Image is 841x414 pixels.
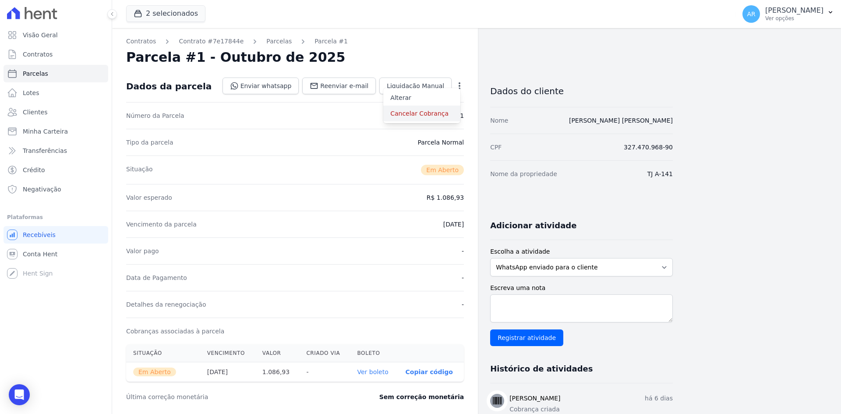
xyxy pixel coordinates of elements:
[320,81,368,90] span: Reenviar e-mail
[23,230,56,239] span: Recebíveis
[23,185,61,194] span: Negativação
[126,327,224,336] dt: Cobranças associadas à parcela
[23,127,68,136] span: Minha Carteira
[490,247,673,256] label: Escolha a atividade
[126,37,464,46] nav: Breadcrumb
[645,394,673,403] p: há 6 dias
[4,180,108,198] a: Negativação
[490,86,673,96] h3: Dados do cliente
[443,220,464,229] dd: [DATE]
[417,138,464,147] dd: Parcela Normal
[126,393,326,401] dt: Última correção monetária
[4,161,108,179] a: Crédito
[387,81,444,90] span: Liquidação Manual
[383,106,460,121] a: Cancelar Cobrança
[23,50,53,59] span: Contratos
[383,90,460,106] a: Alterar
[126,247,159,255] dt: Valor pago
[4,142,108,159] a: Transferências
[624,143,673,152] dd: 327.470.968-90
[126,193,172,202] dt: Valor esperado
[299,362,350,382] th: -
[126,111,184,120] dt: Número da Parcela
[490,329,563,346] input: Registrar atividade
[4,46,108,63] a: Contratos
[4,65,108,82] a: Parcelas
[509,405,673,414] p: Cobrança criada
[406,368,453,375] button: Copiar código
[126,300,206,309] dt: Detalhes da renegociação
[421,165,464,175] span: Em Aberto
[765,15,823,22] p: Ver opções
[462,300,464,309] dd: -
[379,78,452,94] a: Liquidação Manual
[255,344,300,362] th: Valor
[200,362,255,382] th: [DATE]
[490,170,557,178] dt: Nome da propriedade
[7,212,105,223] div: Plataformas
[23,250,57,258] span: Conta Hent
[23,31,58,39] span: Visão Geral
[350,344,398,362] th: Boleto
[379,393,464,401] dd: Sem correção monetária
[647,170,673,178] dd: TJ A-141
[490,283,673,293] label: Escreva uma nota
[4,26,108,44] a: Visão Geral
[490,116,508,125] dt: Nome
[462,273,464,282] dd: -
[23,88,39,97] span: Lotes
[462,247,464,255] dd: -
[490,143,502,152] dt: CPF
[765,6,823,15] p: [PERSON_NAME]
[23,69,48,78] span: Parcelas
[133,368,176,376] span: Em Aberto
[490,364,593,374] h3: Histórico de atividades
[4,103,108,121] a: Clientes
[126,138,173,147] dt: Tipo da parcela
[126,165,153,175] dt: Situação
[126,37,156,46] a: Contratos
[4,226,108,244] a: Recebíveis
[126,50,345,65] h2: Parcela #1 - Outubro de 2025
[23,146,67,155] span: Transferências
[4,84,108,102] a: Lotes
[126,273,187,282] dt: Data de Pagamento
[302,78,376,94] a: Reenviar e-mail
[747,11,755,17] span: AR
[735,2,841,26] button: AR [PERSON_NAME] Ver opções
[4,123,108,140] a: Minha Carteira
[179,37,244,46] a: Contrato #7e17844e
[299,344,350,362] th: Criado via
[255,362,300,382] th: 1.086,93
[223,78,299,94] a: Enviar whatsapp
[9,384,30,405] div: Open Intercom Messenger
[460,111,464,120] dd: 1
[23,166,45,174] span: Crédito
[490,220,576,231] h3: Adicionar atividade
[200,344,255,362] th: Vencimento
[509,394,560,403] h3: [PERSON_NAME]
[126,220,197,229] dt: Vencimento da parcela
[126,81,212,92] div: Dados da parcela
[569,117,673,124] a: [PERSON_NAME] [PERSON_NAME]
[357,368,388,375] a: Ver boleto
[23,108,47,117] span: Clientes
[4,245,108,263] a: Conta Hent
[266,37,292,46] a: Parcelas
[427,193,464,202] dd: R$ 1.086,93
[314,37,348,46] a: Parcela #1
[126,344,200,362] th: Situação
[126,5,205,22] button: 2 selecionados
